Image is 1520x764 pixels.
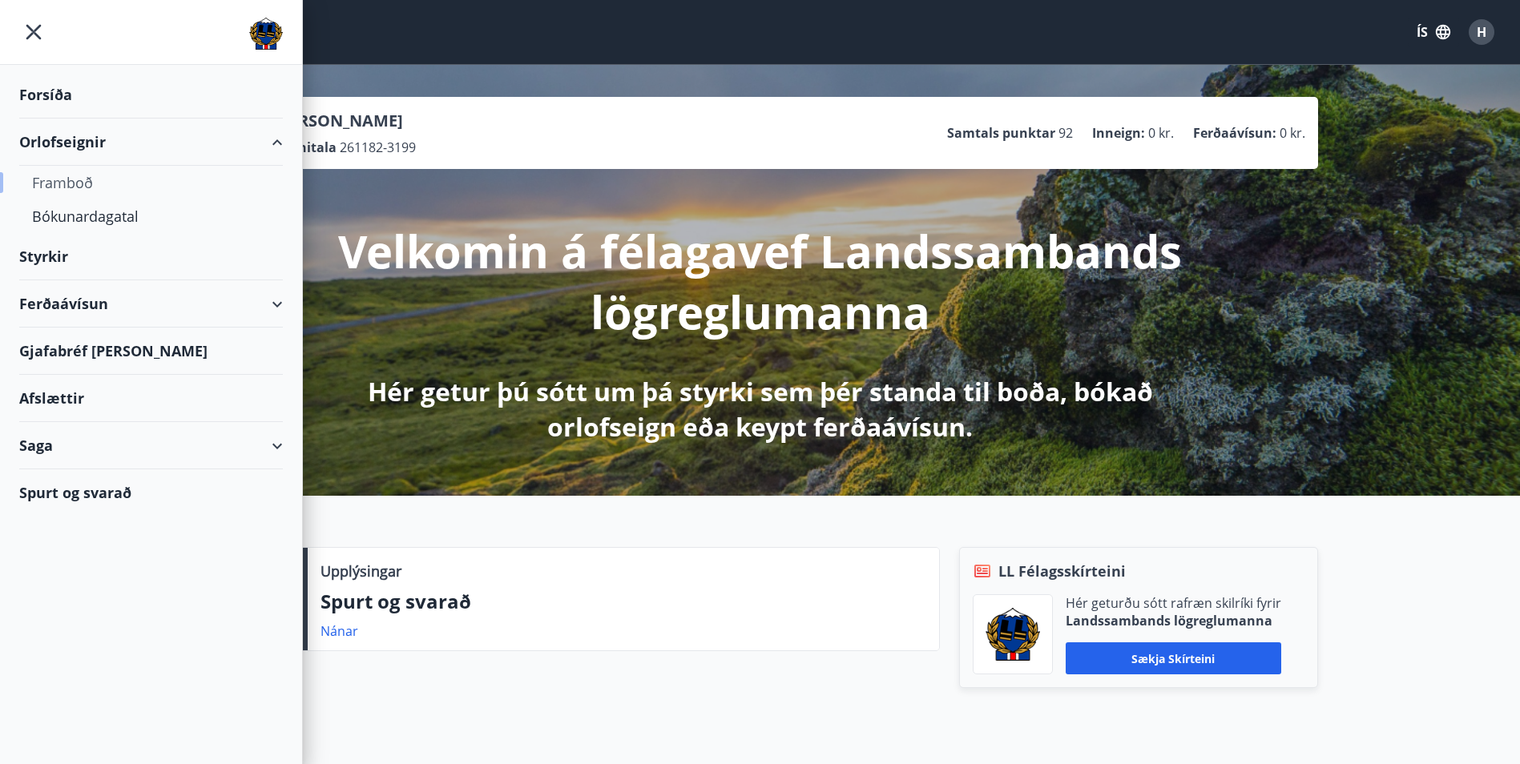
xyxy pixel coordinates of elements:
div: Gjafabréf [PERSON_NAME] [19,328,283,375]
span: 0 kr. [1148,124,1174,142]
span: 0 kr. [1280,124,1305,142]
div: Ferðaávísun [19,280,283,328]
p: Samtals punktar [947,124,1055,142]
p: Hér geturðu sótt rafræn skilríki fyrir [1066,594,1281,612]
div: Saga [19,422,283,469]
div: Forsíða [19,71,283,119]
button: menu [19,18,48,46]
p: Velkomin á félagavef Landssambands lögreglumanna [337,220,1183,342]
div: Orlofseignir [19,119,283,166]
p: Ferðaávísun : [1193,124,1276,142]
p: Spurt og svarað [321,588,926,615]
p: Inneign : [1092,124,1145,142]
p: Upplýsingar [321,561,401,581]
span: H [1477,23,1486,41]
p: Landssambands lögreglumanna [1066,612,1281,629]
div: Afslættir [19,375,283,422]
div: Spurt og svarað [19,469,283,516]
div: Styrkir [19,233,283,280]
p: Hér getur þú sótt um þá styrki sem þér standa til boða, bókað orlofseign eða keypt ferðaávísun. [337,374,1183,444]
div: Framboð [32,166,270,199]
p: [PERSON_NAME] [273,110,416,132]
button: Sækja skírteini [1066,642,1281,674]
button: H [1462,13,1501,51]
span: LL Félagsskírteini [998,561,1126,581]
a: Nánar [321,622,358,640]
p: Kennitala [273,139,337,156]
img: union_logo [249,18,283,50]
div: Bókunardagatal [32,199,270,233]
button: ÍS [1408,18,1459,46]
span: 261182-3199 [340,139,416,156]
img: 1cqKbADZNYZ4wXUG0EC2JmCwhQh0Y6EN22Kw4FTY.png [986,608,1040,661]
span: 92 [1058,124,1073,142]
